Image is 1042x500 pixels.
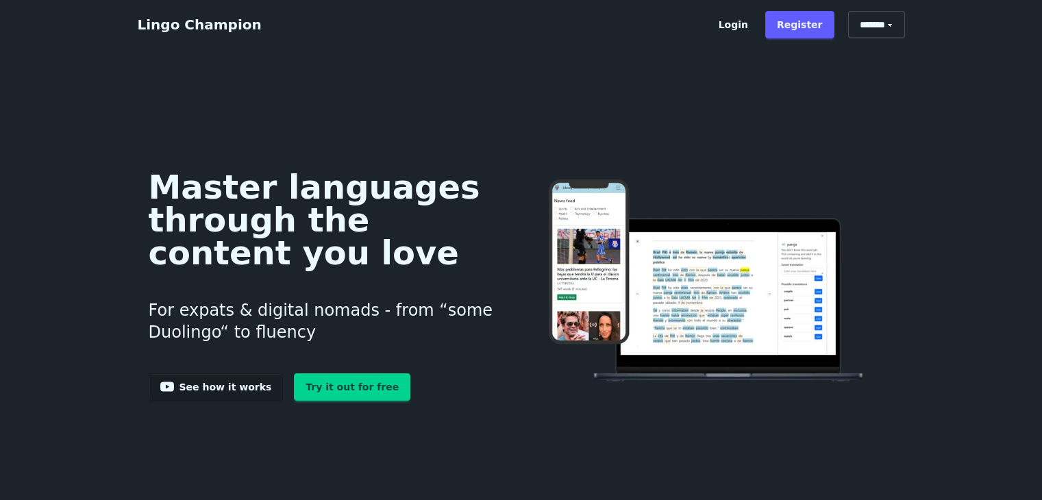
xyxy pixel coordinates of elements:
[707,11,760,38] a: Login
[149,283,500,360] h3: For expats & digital nomads - from “some Duolingo“ to fluency
[149,373,284,401] a: See how it works
[138,16,262,33] a: Lingo Champion
[521,179,893,384] img: Learn languages online
[765,11,834,38] a: Register
[294,373,410,401] a: Try it out for free
[149,171,500,269] h1: Master languages through the content you love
